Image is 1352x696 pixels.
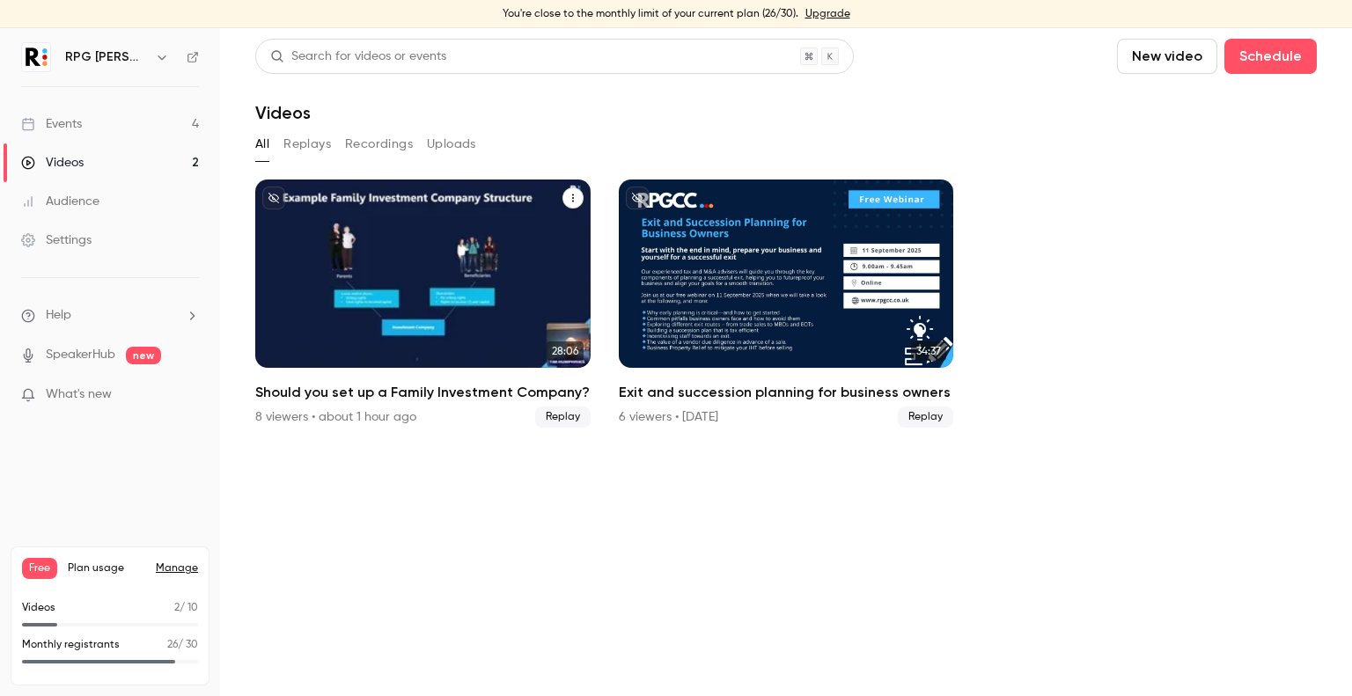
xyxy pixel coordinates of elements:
[46,306,71,325] span: Help
[619,408,718,426] div: 6 viewers • [DATE]
[21,306,199,325] li: help-dropdown-opener
[156,561,198,575] a: Manage
[255,39,1317,685] section: Videos
[255,382,591,403] h2: Should you set up a Family Investment Company?
[911,341,946,361] span: 34:37
[255,179,591,428] li: Should you set up a Family Investment Company?
[167,637,198,653] p: / 30
[619,179,954,428] a: 34:37Exit and succession planning for business owners6 viewers • [DATE]Replay
[174,603,180,613] span: 2
[345,130,413,158] button: Recordings
[174,600,198,616] p: / 10
[21,193,99,210] div: Audience
[46,385,112,404] span: What's new
[255,179,1317,428] ul: Videos
[619,179,954,428] li: Exit and succession planning for business owners
[626,187,649,209] button: unpublished
[126,347,161,364] span: new
[255,408,416,426] div: 8 viewers • about 1 hour ago
[805,7,850,21] a: Upgrade
[1117,39,1217,74] button: New video
[167,640,178,650] span: 26
[22,637,120,653] p: Monthly registrants
[255,179,591,428] a: 28:06Should you set up a Family Investment Company?8 viewers • about 1 hour agoReplay
[283,130,331,158] button: Replays
[1224,39,1317,74] button: Schedule
[427,130,476,158] button: Uploads
[68,561,145,575] span: Plan usage
[547,341,584,361] span: 28:06
[270,48,446,66] div: Search for videos or events
[898,407,953,428] span: Replay
[22,43,50,71] img: RPG Crouch Chapman LLP
[255,130,269,158] button: All
[65,48,148,66] h6: RPG [PERSON_NAME] [PERSON_NAME] LLP
[619,382,954,403] h2: Exit and succession planning for business owners
[22,600,55,616] p: Videos
[22,558,57,579] span: Free
[535,407,591,428] span: Replay
[255,102,311,123] h1: Videos
[21,154,84,172] div: Videos
[21,231,92,249] div: Settings
[46,346,115,364] a: SpeakerHub
[262,187,285,209] button: unpublished
[21,115,82,133] div: Events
